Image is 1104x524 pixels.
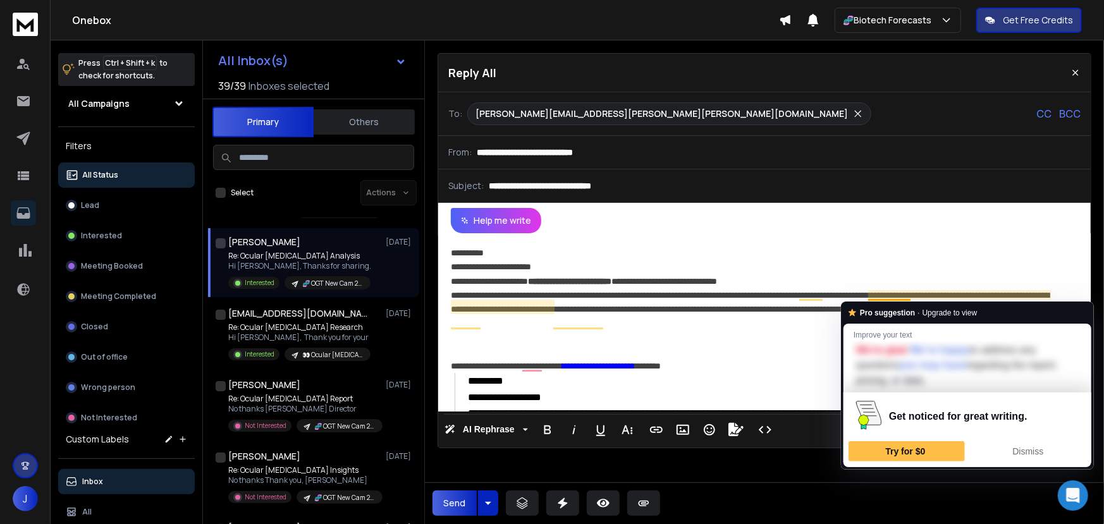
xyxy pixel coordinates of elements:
p: Re: Ocular [MEDICAL_DATA] Insights [228,465,380,475]
p: Reply All [448,64,496,82]
button: Emoticons [697,417,721,442]
p: Out of office [81,352,128,362]
button: Underline (Ctrl+U) [589,417,613,442]
p: All [82,507,92,517]
p: Not Interested [245,421,286,430]
button: Wrong person [58,375,195,400]
p: Interested [245,350,274,359]
button: Meeting Booked [58,253,195,279]
p: Subject: [448,180,484,192]
p: Not Interested [245,492,286,502]
p: Meeting Booked [81,261,143,271]
p: [PERSON_NAME][EMAIL_ADDRESS][PERSON_NAME][PERSON_NAME][DOMAIN_NAME] [475,107,848,120]
button: Interested [58,223,195,248]
span: AI Rephrase [460,424,517,435]
h3: Custom Labels [66,433,129,446]
p: Inbox [82,477,103,487]
button: Not Interested [58,405,195,430]
h1: [PERSON_NAME] [228,379,300,391]
h1: [PERSON_NAME] [228,236,300,248]
button: Meeting Completed [58,284,195,309]
div: Open Intercom Messenger [1058,480,1088,511]
button: Get Free Credits [976,8,1082,33]
h1: All Inbox(s) [218,54,288,67]
p: Lead [81,200,99,210]
h1: Onebox [72,13,779,28]
button: All Inbox(s) [208,48,417,73]
p: From: [448,146,472,159]
button: All Status [58,162,195,188]
p: 🧬 OGT New Cam 23-Aug [314,422,375,431]
p: Closed [81,322,108,332]
button: All Campaigns [58,91,195,116]
p: [DATE] [386,380,414,390]
h1: [EMAIL_ADDRESS][DOMAIN_NAME] [228,307,367,320]
h1: All Campaigns [68,97,130,110]
p: [DATE] [386,451,414,461]
p: Interested [81,231,122,241]
p: To: [448,107,462,120]
button: Inbox [58,469,195,494]
button: Lead [58,193,195,218]
button: Closed [58,314,195,339]
p: 🧬 OGT New Cam 23-Aug [314,493,375,503]
span: 39 / 39 [218,78,246,94]
button: Code View [753,417,777,442]
p: 🧬 OGT New Cam 23-Aug [302,279,363,288]
p: Re: Ocular [MEDICAL_DATA] Report [228,394,380,404]
button: Send [432,490,477,516]
button: Primary [212,107,314,137]
p: CC [1036,106,1052,121]
span: Ctrl + Shift + k [103,56,157,70]
button: Help me write [451,208,541,233]
p: Wrong person [81,382,135,393]
p: 🧬Biotech Forecasts [843,14,936,27]
button: Italic (Ctrl+I) [562,417,586,442]
button: Signature [724,417,748,442]
p: Hi [PERSON_NAME], Thank you for your [228,332,371,343]
label: Select [231,188,254,198]
p: Meeting Completed [81,291,156,302]
img: logo [13,13,38,36]
button: Others [314,108,415,136]
button: Insert Image (Ctrl+P) [671,417,695,442]
p: Re: Ocular [MEDICAL_DATA] Analysis [228,251,371,261]
h3: Inboxes selected [248,78,329,94]
p: Interested [245,278,274,288]
button: More Text [615,417,639,442]
button: AI Rephrase [442,417,531,442]
p: 👀 Ocular [MEDICAL_DATA] Market 14-[DATE] [302,350,363,360]
button: Out of office [58,344,195,370]
p: Not Interested [81,413,137,423]
p: Press to check for shortcuts. [78,57,168,82]
button: Bold (Ctrl+B) [536,417,560,442]
button: J [13,486,38,511]
h1: [PERSON_NAME] [228,450,300,463]
div: To enrich screen reader interactions, please activate Accessibility in Grammarly extension settings [438,233,1088,411]
p: No thanks Thank you, [PERSON_NAME] [228,475,380,485]
p: No thanks [PERSON_NAME] Director [228,404,380,414]
p: [DATE] [386,308,414,319]
p: BCC [1059,106,1081,121]
h3: Filters [58,137,195,155]
button: Insert Link (Ctrl+K) [644,417,668,442]
p: All Status [82,170,118,180]
p: Re: Ocular [MEDICAL_DATA] Research [228,322,371,332]
p: [DATE] [386,237,414,247]
p: Get Free Credits [1003,14,1073,27]
p: Hi [PERSON_NAME], Thanks for sharing. [228,261,371,271]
